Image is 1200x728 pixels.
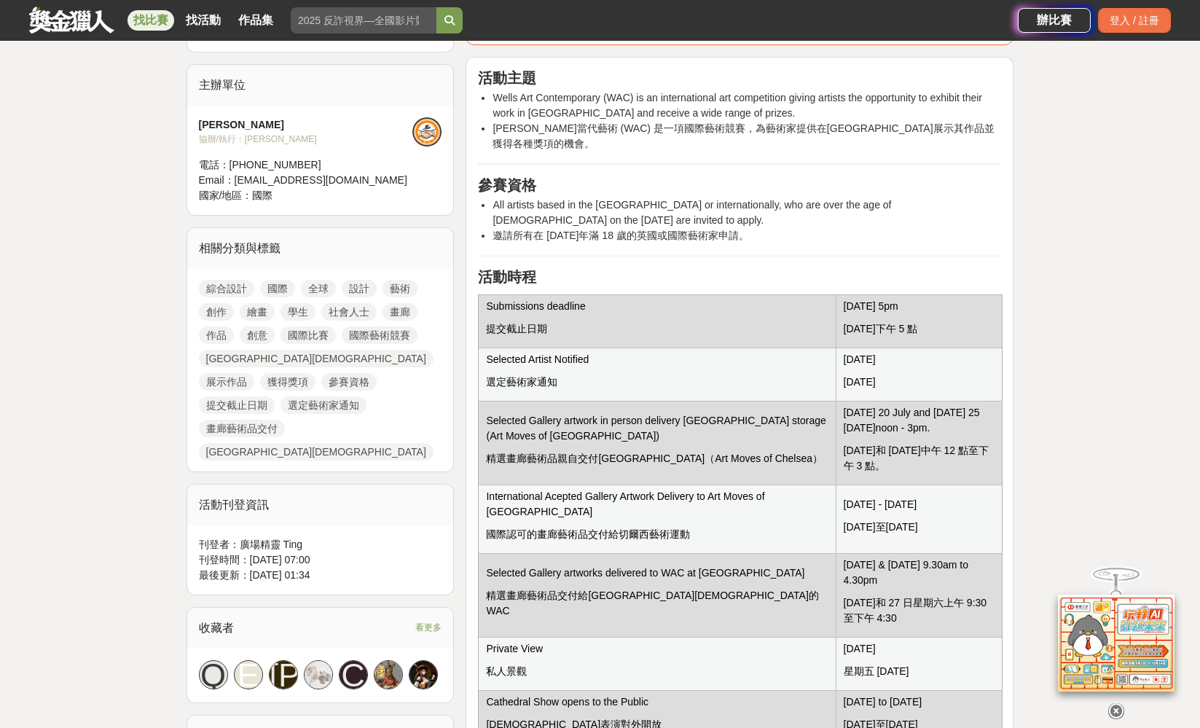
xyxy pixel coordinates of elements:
a: 找比賽 [128,10,174,31]
div: Email： [EMAIL_ADDRESS][DOMAIN_NAME] [199,173,413,188]
div: 登入 / 註冊 [1098,8,1171,33]
a: 藝術 [383,280,417,297]
a: [GEOGRAPHIC_DATA][DEMOGRAPHIC_DATA] [199,443,434,461]
p: [DATE] & [DATE] 9.30am to 4.30pm [844,557,995,588]
p: Selected Artist Notified [486,352,828,367]
p: [DATE] 5pm [844,299,995,314]
a: Avatar [409,660,438,689]
div: 活動刊登資訊 [187,485,454,525]
div: 刊登者： 廣場精靈 Ting [199,537,442,552]
a: 繪畫 [240,303,275,321]
a: 學生 [281,303,315,321]
a: 展示作品 [199,373,254,391]
p: [DATE] [844,352,995,367]
a: Avatar [374,660,403,689]
a: [PERSON_NAME] [269,660,298,689]
div: [PERSON_NAME] [199,117,413,133]
p: [DATE] [844,375,995,390]
a: 社會人士 [321,303,377,321]
p: Selected Gallery artworks delivered to WAC at [GEOGRAPHIC_DATA] [486,565,828,581]
a: 綜合設計 [199,280,254,297]
strong: 參賽資格 [478,177,536,193]
a: E [234,660,263,689]
a: C [339,660,368,689]
input: 2025 反詐視界—全國影片競賽 [291,7,436,34]
p: 提交截止日期 [486,321,828,337]
p: [DATE] 20 July and [DATE] 25 [DATE]noon - 3pm. [844,405,995,436]
a: 創作 [199,303,234,321]
a: 國際藝術競賽 [342,326,417,344]
div: 刊登時間： [DATE] 07:00 [199,552,442,568]
a: 參賽資格 [321,373,377,391]
a: 畫廊 [383,303,417,321]
li: Wells Art Contemporary (WAC) is an international art competition giving artists the opportunity t... [493,90,1001,121]
p: [DATE]和 [DATE]中午 12 點至下午 3 點。 [844,443,995,474]
a: 國際 [260,280,295,297]
a: 找活動 [180,10,227,31]
div: 相關分類與標籤 [187,228,454,269]
p: 私人景觀 [486,664,828,679]
p: 選定藝術家通知 [486,375,828,390]
a: Q [199,660,228,689]
p: International Acepted Gallery Artwork Delivery to Art Moves of [GEOGRAPHIC_DATA] [486,489,828,520]
img: d2146d9a-e6f6-4337-9592-8cefde37ba6b.png [1058,584,1174,681]
strong: 活動主題 [478,70,536,86]
li: [PERSON_NAME]當代藝術 (WAC) 是一項國際藝術競賽，為藝術家提供在[GEOGRAPHIC_DATA]展示其作品並獲得各種獎項的機會。 [493,121,1001,152]
p: [DATE] to [DATE] [844,694,995,710]
a: 選定藝術家通知 [281,396,366,414]
a: 作品集 [232,10,279,31]
p: Selected Gallery artwork in person delivery [GEOGRAPHIC_DATA] storage (Art Moves of [GEOGRAPHIC_D... [486,413,828,444]
p: [DATE] - [DATE] [844,497,995,512]
p: 國際認可的畫廊藝術品交付給切爾西藝術運動 [486,527,828,542]
span: 收藏者 [199,622,234,634]
span: 國家/地區： [199,189,253,201]
p: [DATE] [844,641,995,657]
div: 電話： [PHONE_NUMBER] [199,157,413,173]
p: [DATE]至[DATE] [844,520,995,535]
a: 作品 [199,326,234,344]
p: 精選畫廊藝術品交付給[GEOGRAPHIC_DATA][DEMOGRAPHIC_DATA]的 WAC [486,588,828,619]
img: Avatar [305,661,332,689]
a: 畫廊藝術品交付 [199,420,285,437]
p: [DATE]下午 5 點 [844,321,995,337]
a: 設計 [342,280,377,297]
a: 辦比賽 [1018,8,1091,33]
p: [DATE]和 27 日星期六上午 9:30 至下午 4:30 [844,595,995,626]
div: 主辦單位 [187,65,454,106]
p: 精選畫廊藝術品親自交付[GEOGRAPHIC_DATA]（Art Moves of Chelsea） [486,451,828,466]
li: All artists based in the [GEOGRAPHIC_DATA] or internationally, who are over the age of [DEMOGRAPH... [493,197,1001,228]
span: 國際 [252,189,272,201]
a: 國際比賽 [281,326,336,344]
a: 創意 [240,326,275,344]
a: 全球 [301,280,336,297]
p: 星期五 [DATE] [844,664,995,679]
span: 看更多 [415,619,442,635]
p: Submissions deadline [486,299,828,314]
a: [GEOGRAPHIC_DATA][DEMOGRAPHIC_DATA] [199,350,434,367]
a: Avatar [304,660,333,689]
strong: 活動時程 [478,269,536,285]
img: Avatar [374,661,402,689]
div: 最後更新： [DATE] 01:34 [199,568,442,583]
p: Cathedral Show opens to the Public [486,694,828,710]
a: 獲得獎項 [260,373,315,391]
a: 提交截止日期 [199,396,275,414]
li: 邀請所有在 [DATE]年滿 18 歲的英國或國際藝術家申請。 [493,228,1001,243]
img: Avatar [409,661,437,689]
p: Private View [486,641,828,657]
div: 協辦/執行： [PERSON_NAME] [199,133,413,146]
